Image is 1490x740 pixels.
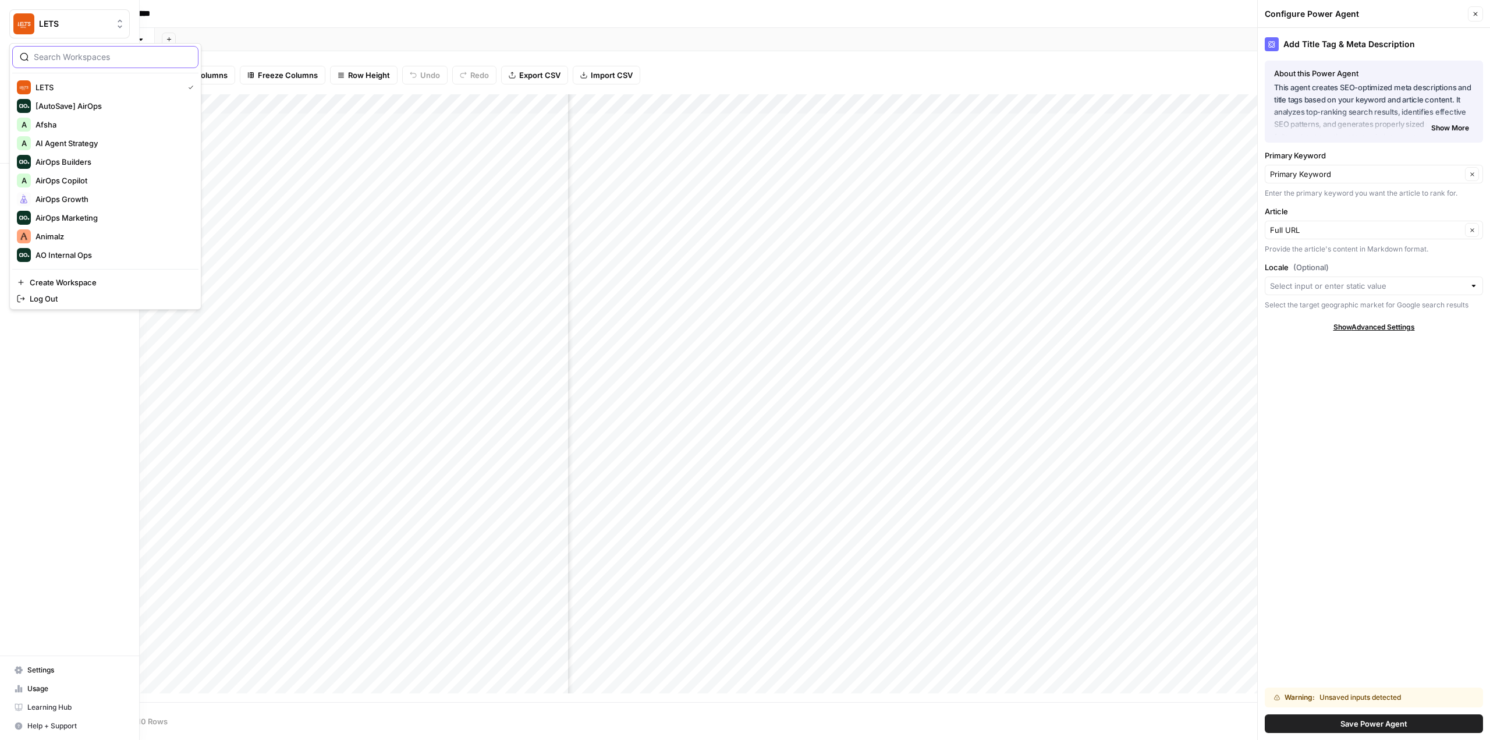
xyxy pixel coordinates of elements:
span: A [22,119,27,130]
span: AirOps Builders [36,156,189,168]
span: Afsha [36,119,189,130]
div: Select the target geographic market for Google search results [1265,300,1483,310]
input: Search Workspaces [34,51,191,63]
span: (Optional) [1293,261,1329,273]
div: Enter the primary keyword you want the article to rank for. [1265,188,1483,199]
span: Show More [1431,123,1469,133]
span: Animalz [36,231,189,242]
span: 50 Columns [183,69,228,81]
span: AirOps Copilot [36,175,189,186]
input: Full URL [1270,224,1461,236]
a: Usage [9,679,130,698]
span: Log Out [30,293,189,305]
button: Workspace: LETS [9,9,130,38]
p: This agent creates SEO-optimized meta descriptions and title tags based on your keyword and artic... [1274,82,1474,131]
span: [AutoSave] AirOps [36,100,189,112]
img: AirOps Builders Logo [17,155,31,169]
span: Redo [470,69,489,81]
input: Select input or enter static value [1270,280,1465,292]
button: Help + Support [9,717,130,735]
span: AO Internal Ops [36,249,189,261]
a: Learning Hub [9,698,130,717]
span: Learning Hub [27,702,125,713]
span: Add 10 Rows [121,716,168,727]
img: LETS Logo [17,80,31,94]
a: Log Out [12,291,198,307]
span: AirOps Growth [36,193,189,205]
img: AirOps Growth Logo [17,192,31,206]
span: Help + Support [27,721,125,731]
div: Add Title Tag & Meta Description [1265,37,1483,51]
span: Settings [27,665,125,675]
label: Locale [1265,261,1483,273]
button: Export CSV [501,66,568,84]
div: About this Power Agent [1274,68,1474,79]
button: Save Power Agent [1265,714,1483,733]
img: [AutoSave] AirOps Logo [17,99,31,113]
span: Freeze Columns [258,69,318,81]
span: A [22,175,27,186]
img: AO Internal Ops Logo [17,248,31,262]
span: Usage [27,684,125,694]
span: Show Advanced Settings [1333,322,1415,332]
button: Undo [402,66,448,84]
span: AirOps Marketing [36,212,189,224]
span: Create Workspace [30,277,189,288]
span: Save Power Agent [1340,718,1407,730]
input: Primary Keyword [1270,168,1461,180]
label: Article [1265,206,1483,217]
span: A [22,137,27,149]
a: Create Workspace [12,274,198,291]
div: Workspace: LETS [9,43,201,310]
span: Export CSV [519,69,560,81]
img: AirOps Marketing Logo [17,211,31,225]
img: Animalz Logo [17,229,31,243]
img: LETS Logo [13,13,34,34]
span: Import CSV [591,69,633,81]
span: LETS [39,18,109,30]
button: Import CSV [573,66,640,84]
a: Settings [9,661,130,679]
label: Primary Keyword [1265,150,1483,161]
span: Row Height [348,69,390,81]
span: LETS [36,82,179,93]
button: Row Height [330,66,398,84]
span: Undo [420,69,440,81]
span: AI Agent Strategy [36,137,189,149]
button: Show More [1427,121,1474,136]
button: Redo [452,66,496,84]
div: Provide the article's content in Markdown format. [1265,244,1483,254]
span: Warning: [1285,692,1315,703]
div: Unsaved inputs detected [1274,692,1438,703]
button: Freeze Columns [240,66,325,84]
